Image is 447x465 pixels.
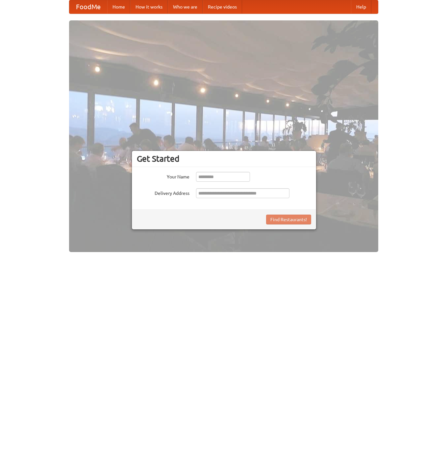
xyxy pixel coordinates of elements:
[130,0,168,13] a: How it works
[69,0,107,13] a: FoodMe
[266,215,311,224] button: Find Restaurants!
[168,0,203,13] a: Who we are
[351,0,371,13] a: Help
[107,0,130,13] a: Home
[137,154,311,164] h3: Get Started
[137,188,189,197] label: Delivery Address
[203,0,242,13] a: Recipe videos
[137,172,189,180] label: Your Name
